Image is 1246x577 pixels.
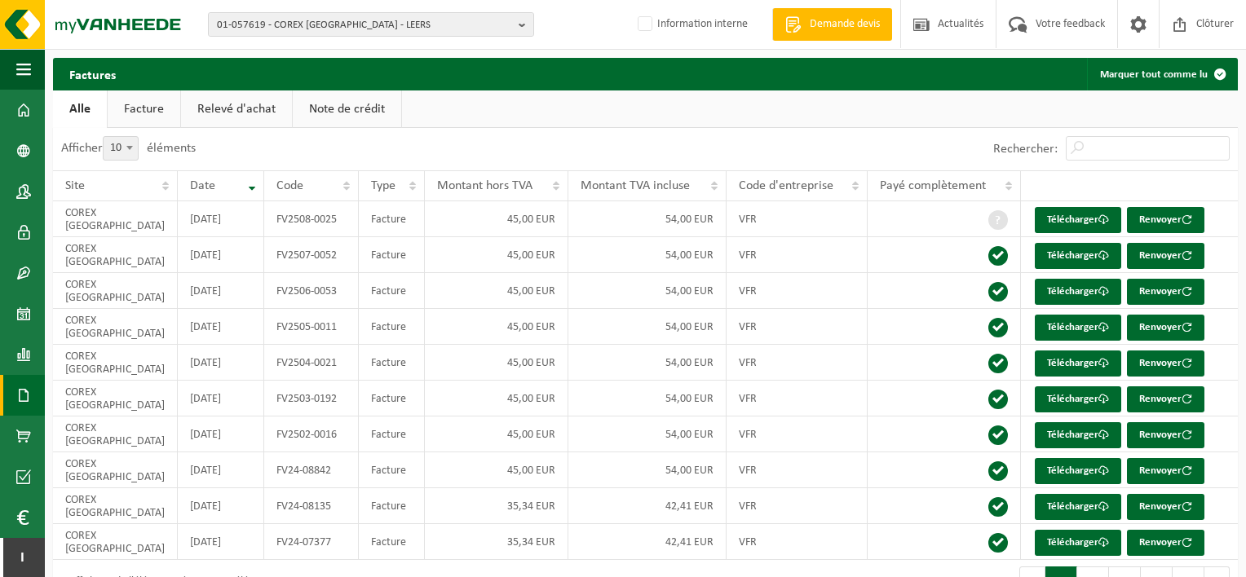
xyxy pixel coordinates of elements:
button: Marquer tout comme lu [1087,58,1236,90]
td: FV24-07377 [264,524,360,560]
td: 45,00 EUR [425,345,568,381]
a: Télécharger [1035,422,1121,448]
td: COREX [GEOGRAPHIC_DATA] [53,452,178,488]
td: 45,00 EUR [425,309,568,345]
td: Facture [359,416,425,452]
a: Demande devis [772,8,892,41]
button: Renvoyer [1127,243,1204,269]
td: COREX [GEOGRAPHIC_DATA] [53,416,178,452]
td: Facture [359,273,425,309]
label: Information interne [634,12,748,37]
td: COREX [GEOGRAPHIC_DATA] [53,381,178,416]
td: 54,00 EUR [568,381,727,416]
td: FV24-08842 [264,452,360,488]
td: 45,00 EUR [425,452,568,488]
a: Télécharger [1035,315,1121,341]
td: 42,41 EUR [568,488,727,524]
td: [DATE] [178,416,264,452]
td: FV24-08135 [264,488,360,524]
td: VFR [727,381,868,416]
span: Date [190,179,215,192]
td: 35,34 EUR [425,488,568,524]
button: Renvoyer [1127,315,1204,341]
td: Facture [359,345,425,381]
td: 45,00 EUR [425,201,568,237]
span: Code d'entreprise [739,179,833,192]
td: 54,00 EUR [568,237,727,273]
td: VFR [727,524,868,560]
td: Facture [359,381,425,416]
span: Type [371,179,395,192]
td: 45,00 EUR [425,416,568,452]
td: Facture [359,452,425,488]
td: 54,00 EUR [568,452,727,488]
td: FV2506-0053 [264,273,360,309]
td: Facture [359,488,425,524]
td: [DATE] [178,273,264,309]
button: Renvoyer [1127,350,1204,377]
span: 10 [103,136,139,161]
span: Site [65,179,85,192]
span: 10 [104,137,138,160]
a: Télécharger [1035,494,1121,520]
span: Payé complètement [880,179,986,192]
td: 54,00 EUR [568,201,727,237]
a: Télécharger [1035,386,1121,412]
td: COREX [GEOGRAPHIC_DATA] [53,237,178,273]
td: VFR [727,488,868,524]
td: Facture [359,237,425,273]
a: Télécharger [1035,243,1121,269]
td: [DATE] [178,237,264,273]
label: Rechercher: [993,143,1058,156]
td: FV2505-0011 [264,309,360,345]
span: Montant hors TVA [437,179,532,192]
td: FV2508-0025 [264,201,360,237]
td: 54,00 EUR [568,345,727,381]
label: Afficher éléments [61,142,196,155]
button: Renvoyer [1127,494,1204,520]
td: COREX [GEOGRAPHIC_DATA] [53,309,178,345]
td: 35,34 EUR [425,524,568,560]
td: COREX [GEOGRAPHIC_DATA] [53,201,178,237]
td: VFR [727,309,868,345]
td: VFR [727,273,868,309]
h2: Factures [53,58,132,90]
td: FV2502-0016 [264,416,360,452]
a: Alle [53,90,107,128]
span: 01-057619 - COREX [GEOGRAPHIC_DATA] - LEERS [217,13,512,37]
td: [DATE] [178,488,264,524]
td: Facture [359,201,425,237]
td: Facture [359,309,425,345]
a: Télécharger [1035,458,1121,484]
td: COREX [GEOGRAPHIC_DATA] [53,273,178,309]
button: Renvoyer [1127,458,1204,484]
a: Télécharger [1035,350,1121,377]
a: Télécharger [1035,530,1121,556]
a: Télécharger [1035,207,1121,233]
td: FV2503-0192 [264,381,360,416]
button: Renvoyer [1127,422,1204,448]
button: Renvoyer [1127,207,1204,233]
td: [DATE] [178,381,264,416]
td: 45,00 EUR [425,381,568,416]
button: Renvoyer [1127,279,1204,305]
button: 01-057619 - COREX [GEOGRAPHIC_DATA] - LEERS [208,12,534,37]
a: Télécharger [1035,279,1121,305]
td: FV2504-0021 [264,345,360,381]
td: FV2507-0052 [264,237,360,273]
td: 54,00 EUR [568,309,727,345]
td: [DATE] [178,524,264,560]
td: [DATE] [178,309,264,345]
td: VFR [727,237,868,273]
span: Code [276,179,303,192]
td: VFR [727,345,868,381]
td: 54,00 EUR [568,416,727,452]
td: 42,41 EUR [568,524,727,560]
td: [DATE] [178,452,264,488]
td: 45,00 EUR [425,273,568,309]
td: 54,00 EUR [568,273,727,309]
td: Facture [359,524,425,560]
button: Renvoyer [1127,530,1204,556]
button: Renvoyer [1127,386,1204,412]
a: Facture [108,90,180,128]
